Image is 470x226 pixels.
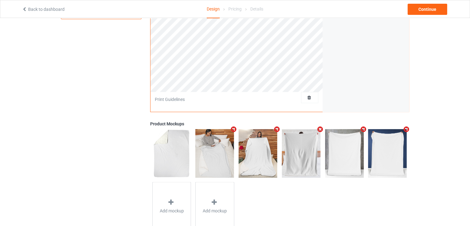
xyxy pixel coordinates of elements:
[403,126,410,133] i: Remove mockup
[207,0,220,18] div: Design
[359,126,367,133] i: Remove mockup
[22,7,65,12] a: Back to dashboard
[316,126,324,133] i: Remove mockup
[203,207,227,214] span: Add mockup
[150,121,409,127] div: Product Mockups
[230,126,238,133] i: Remove mockup
[155,96,185,102] div: Print Guidelines
[239,129,277,177] img: regular.jpg
[325,129,364,177] img: regular.jpg
[273,126,281,133] i: Remove mockup
[152,129,191,177] img: regular.jpg
[160,207,184,214] span: Add mockup
[368,129,407,177] img: regular.jpg
[250,0,263,18] div: Details
[282,129,320,177] img: regular.jpg
[228,0,242,18] div: Pricing
[408,4,447,15] div: Continue
[195,129,234,177] img: regular.jpg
